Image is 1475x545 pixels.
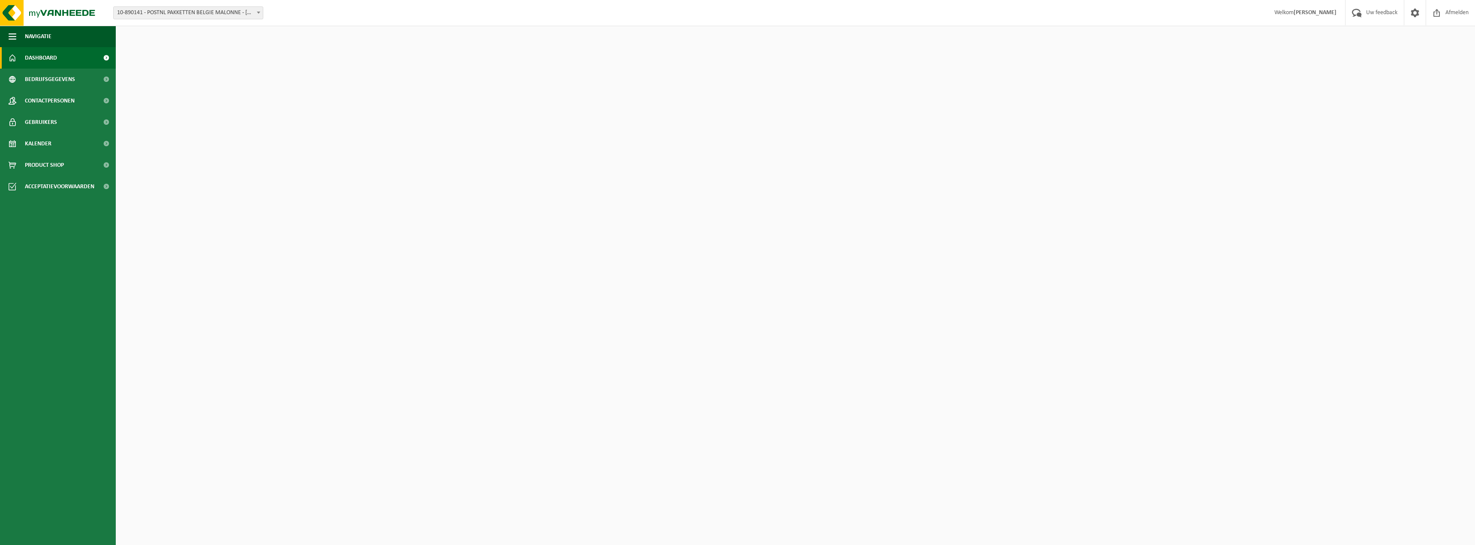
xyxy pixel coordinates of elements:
[25,154,64,176] span: Product Shop
[25,47,57,69] span: Dashboard
[25,133,51,154] span: Kalender
[113,6,263,19] span: 10-890141 - POSTNL PAKKETTEN BELGIE MALONNE - MALONNE
[25,26,51,47] span: Navigatie
[25,176,94,197] span: Acceptatievoorwaarden
[25,69,75,90] span: Bedrijfsgegevens
[114,7,263,19] span: 10-890141 - POSTNL PAKKETTEN BELGIE MALONNE - MALONNE
[25,90,75,111] span: Contactpersonen
[25,111,57,133] span: Gebruikers
[1294,9,1337,16] strong: [PERSON_NAME]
